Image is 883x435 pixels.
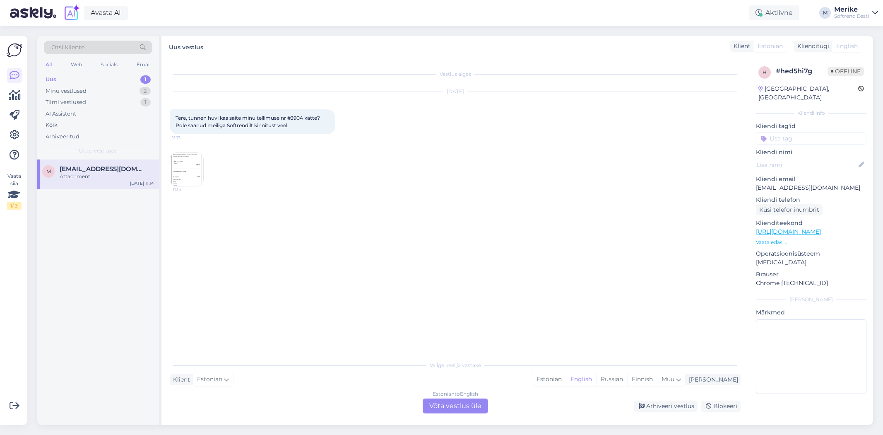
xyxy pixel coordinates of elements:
span: Estonian [197,375,222,384]
div: Arhiveeritud [46,133,79,141]
span: 11:14 [173,186,204,193]
p: Kliendi telefon [756,196,866,204]
div: [PERSON_NAME] [686,375,738,384]
div: Tiimi vestlused [46,98,86,106]
a: [URL][DOMAIN_NAME] [756,228,821,235]
div: Minu vestlused [46,87,87,95]
span: Tere, tunnen huvi kas saite minu tellimuse nr #3904 kätte? Pole saanud meiliga Softrendilt kinnit... [176,115,321,128]
span: Otsi kliente [51,43,84,52]
div: Web [69,59,84,70]
span: Offline [828,67,864,76]
div: Email [135,59,152,70]
span: Muu [662,375,674,383]
p: Kliendi email [756,175,866,184]
div: Arhiveeri vestlus [634,401,698,412]
div: Klienditugi [794,42,829,51]
div: Softrend Eesti [834,13,869,19]
div: [GEOGRAPHIC_DATA], [GEOGRAPHIC_DATA] [758,85,858,102]
img: Askly Logo [7,42,22,58]
div: 1 / 3 [7,202,22,210]
div: Aktiivne [749,5,799,20]
div: AI Assistent [46,110,76,118]
p: Märkmed [756,308,866,317]
img: Attachment [170,153,203,186]
div: [PERSON_NAME] [756,296,866,303]
div: Finnish [627,373,657,386]
p: Brauser [756,270,866,279]
span: h [763,69,767,75]
span: Uued vestlused [79,147,118,155]
span: English [836,42,858,51]
div: # hed5hi7g [776,66,828,76]
div: Kliendi info [756,109,866,117]
div: 1 [140,75,151,84]
p: Vaata edasi ... [756,239,866,246]
div: Vestlus algas [170,70,741,78]
label: Uus vestlus [169,41,203,52]
div: Estonian [532,373,566,386]
div: Klient [730,42,751,51]
div: English [566,373,596,386]
div: Attachment [60,173,154,180]
div: [DATE] 11:14 [130,180,154,186]
span: merilin.kuusler@gmail.com [60,165,146,173]
p: Operatsioonisüsteem [756,249,866,258]
span: m [46,168,51,174]
a: MerikeSoftrend Eesti [834,6,878,19]
div: Blokeeri [701,401,741,412]
div: Valige keel ja vastake [170,362,741,369]
div: Merike [834,6,869,13]
input: Lisa tag [756,132,866,145]
div: 1 [140,98,151,106]
div: [DATE] [170,88,741,95]
img: explore-ai [63,4,80,22]
p: Chrome [TECHNICAL_ID] [756,279,866,288]
div: Estonian to English [433,390,478,398]
div: 2 [140,87,151,95]
div: Russian [596,373,627,386]
p: Kliendi nimi [756,148,866,157]
p: Klienditeekond [756,219,866,227]
div: Socials [99,59,119,70]
input: Lisa nimi [756,160,857,169]
div: M [819,7,831,19]
span: Estonian [758,42,783,51]
div: Uus [46,75,56,84]
a: Avasta AI [84,6,128,20]
div: Vaata siia [7,172,22,210]
span: 11:13 [172,135,203,141]
div: Klient [170,375,190,384]
p: Kliendi tag'id [756,122,866,130]
p: [MEDICAL_DATA] [756,258,866,267]
div: Kõik [46,121,58,129]
div: Võta vestlus üle [423,399,488,413]
div: All [44,59,53,70]
p: [EMAIL_ADDRESS][DOMAIN_NAME] [756,184,866,192]
div: Küsi telefoninumbrit [756,204,823,215]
